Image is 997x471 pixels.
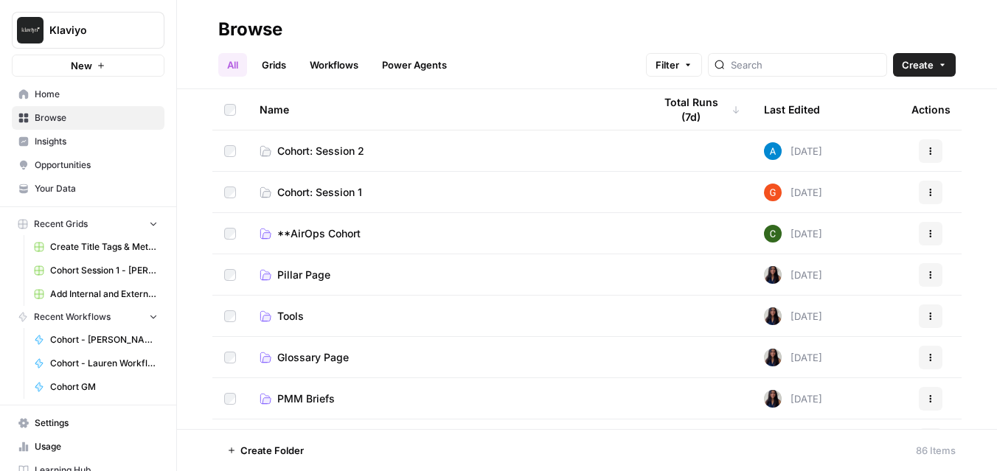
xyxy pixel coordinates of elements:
[911,89,951,130] div: Actions
[218,53,247,77] a: All
[764,225,822,243] div: [DATE]
[12,177,164,200] a: Your Data
[35,88,158,101] span: Home
[646,53,702,77] button: Filter
[27,235,164,259] a: Create Title Tags & Meta Descriptions for Page
[240,443,304,458] span: Create Folder
[12,12,164,49] button: Workspace: Klaviyo
[277,268,330,282] span: Pillar Page
[764,184,782,201] img: ep2s7dd3ojhp11nu5ayj08ahj9gv
[277,144,364,158] span: Cohort: Session 2
[12,55,164,77] button: New
[893,53,956,77] button: Create
[17,17,44,43] img: Klaviyo Logo
[27,328,164,352] a: Cohort - [PERSON_NAME] Metadescription
[260,309,630,324] a: Tools
[12,106,164,130] a: Browse
[27,352,164,375] a: Cohort - Lauren Workflow
[764,266,782,284] img: rox323kbkgutb4wcij4krxobkpon
[71,58,92,73] span: New
[731,57,880,72] input: Search
[277,309,304,324] span: Tools
[12,153,164,177] a: Opportunities
[50,240,158,254] span: Create Title Tags & Meta Descriptions for Page
[12,411,164,435] a: Settings
[50,333,158,346] span: Cohort - [PERSON_NAME] Metadescription
[35,158,158,172] span: Opportunities
[653,89,740,130] div: Total Runs (7d)
[218,18,282,41] div: Browse
[12,435,164,458] a: Usage
[764,142,822,160] div: [DATE]
[50,287,158,301] span: Add Internal and External Links
[50,380,158,394] span: Cohort GM
[301,53,367,77] a: Workflows
[277,185,362,200] span: Cohort: Session 1
[35,416,158,430] span: Settings
[34,217,88,231] span: Recent Grids
[656,57,679,72] span: Filter
[260,268,630,282] a: Pillar Page
[27,259,164,282] a: Cohort Session 1 - [PERSON_NAME] workflow 1 Grid
[12,306,164,328] button: Recent Workflows
[218,439,313,462] button: Create Folder
[260,89,630,130] div: Name
[764,307,822,325] div: [DATE]
[260,391,630,406] a: PMM Briefs
[50,357,158,370] span: Cohort - Lauren Workflow
[277,226,361,241] span: **AirOps Cohort
[373,53,456,77] a: Power Agents
[27,282,164,306] a: Add Internal and External Links
[27,375,164,399] a: Cohort GM
[764,390,822,408] div: [DATE]
[260,350,630,365] a: Glossary Page
[34,310,111,324] span: Recent Workflows
[35,111,158,125] span: Browse
[49,23,139,38] span: Klaviyo
[35,440,158,453] span: Usage
[12,83,164,106] a: Home
[260,185,630,200] a: Cohort: Session 1
[764,142,782,160] img: o3cqybgnmipr355j8nz4zpq1mc6x
[277,391,335,406] span: PMM Briefs
[260,226,630,241] a: **AirOps Cohort
[764,225,782,243] img: 14qrvic887bnlg6dzgoj39zarp80
[50,264,158,277] span: Cohort Session 1 - [PERSON_NAME] workflow 1 Grid
[764,349,782,366] img: rox323kbkgutb4wcij4krxobkpon
[764,89,820,130] div: Last Edited
[764,349,822,366] div: [DATE]
[260,144,630,158] a: Cohort: Session 2
[764,184,822,201] div: [DATE]
[35,182,158,195] span: Your Data
[902,57,934,72] span: Create
[764,307,782,325] img: rox323kbkgutb4wcij4krxobkpon
[277,350,349,365] span: Glossary Page
[12,213,164,235] button: Recent Grids
[12,130,164,153] a: Insights
[35,135,158,148] span: Insights
[764,390,782,408] img: rox323kbkgutb4wcij4krxobkpon
[916,443,956,458] div: 86 Items
[253,53,295,77] a: Grids
[764,266,822,284] div: [DATE]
